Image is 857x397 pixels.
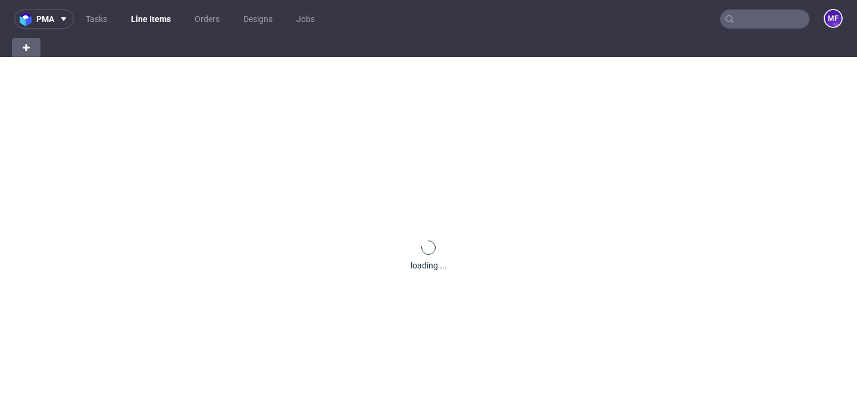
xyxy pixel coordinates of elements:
a: Tasks [79,10,114,29]
div: loading ... [411,260,447,271]
span: pma [36,15,54,23]
figcaption: MF [825,10,842,27]
a: Orders [187,10,227,29]
img: logo [20,12,36,26]
a: Designs [236,10,280,29]
a: Line Items [124,10,178,29]
button: pma [14,10,74,29]
a: Jobs [289,10,322,29]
